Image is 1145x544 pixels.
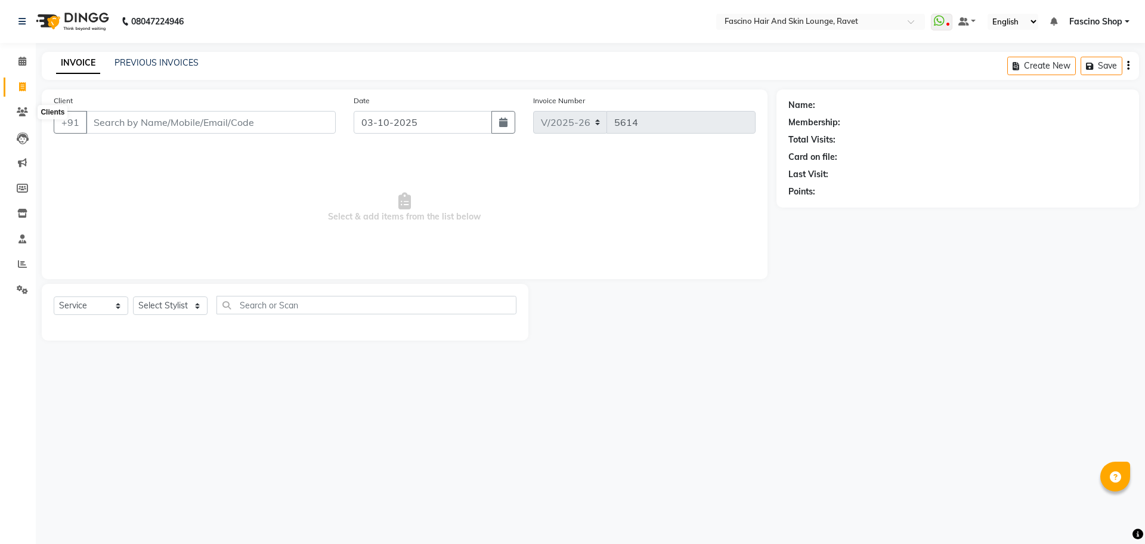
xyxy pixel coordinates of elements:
button: Create New [1007,57,1076,75]
div: Clients [38,105,67,119]
div: Total Visits: [788,134,835,146]
button: Save [1081,57,1122,75]
img: logo [30,5,112,38]
div: Points: [788,186,815,198]
div: Name: [788,99,815,112]
a: INVOICE [56,52,100,74]
label: Invoice Number [533,95,585,106]
div: Last Visit: [788,168,828,181]
div: Card on file: [788,151,837,163]
a: PREVIOUS INVOICES [114,57,199,68]
button: +91 [54,111,87,134]
iframe: chat widget [1095,496,1133,532]
label: Client [54,95,73,106]
label: Date [354,95,370,106]
input: Search or Scan [216,296,516,314]
span: Fascino Shop [1069,16,1122,28]
input: Search by Name/Mobile/Email/Code [86,111,336,134]
b: 08047224946 [131,5,184,38]
div: Membership: [788,116,840,129]
span: Select & add items from the list below [54,148,756,267]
